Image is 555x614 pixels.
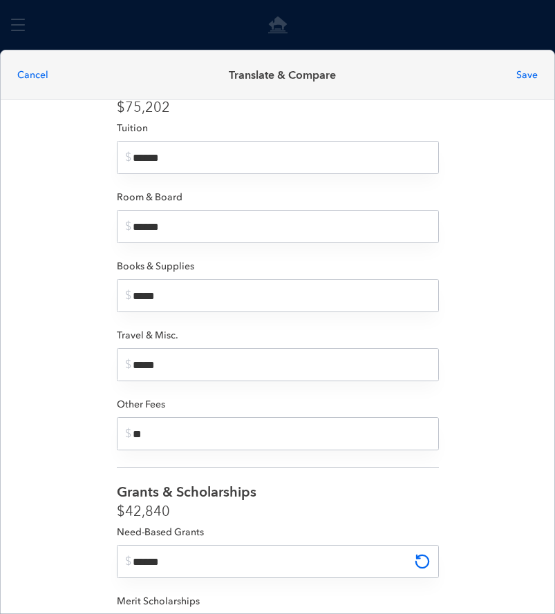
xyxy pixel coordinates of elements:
label: Room & Board [117,191,182,204]
h6: Translate & Compare [229,68,336,82]
label: Merit Scholarships [117,595,200,608]
button: Cancel [17,68,48,82]
div: $ [125,555,131,568]
label: Travel & Misc. [117,329,178,343]
div: $ [125,151,131,164]
label: Books & Supplies [117,260,194,274]
div: $ [125,358,131,372]
h5: $42,840 [117,503,439,520]
button: Save [516,68,538,82]
label: Other Fees [117,398,165,412]
div: $ [125,220,131,233]
h4: Grants & Scholarships [117,484,439,501]
h5: $75,202 [117,99,439,116]
div: $ [125,427,131,441]
div: $ [125,289,131,303]
label: Need-Based Grants [117,526,204,539]
label: Tuition [117,122,148,135]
